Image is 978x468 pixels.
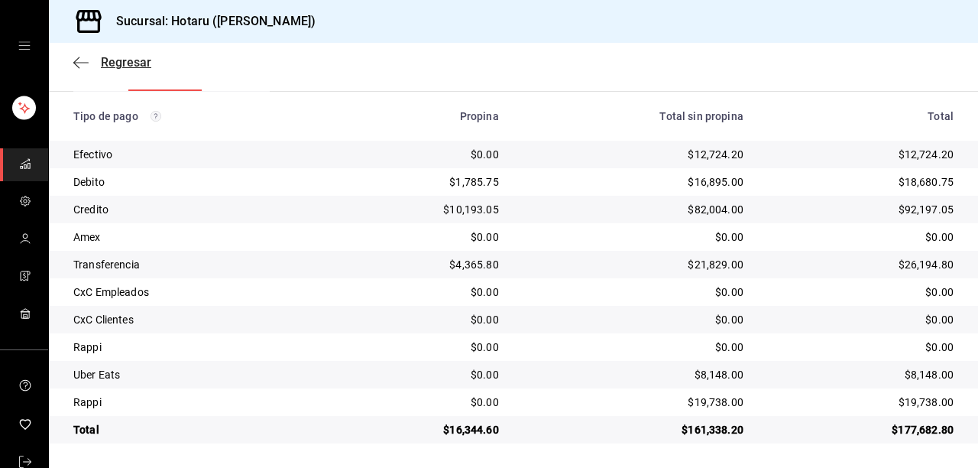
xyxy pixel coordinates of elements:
[342,174,498,190] div: $1,785.75
[73,422,318,437] div: Total
[18,40,31,52] button: open drawer
[523,395,743,410] div: $19,738.00
[523,284,743,300] div: $0.00
[151,111,161,122] svg: Los pagos realizados con Pay y otras terminales son montos brutos.
[523,257,743,272] div: $21,829.00
[73,202,318,217] div: Credito
[73,55,151,70] button: Regresar
[73,110,318,122] div: Tipo de pago
[768,395,954,410] div: $19,738.00
[342,284,498,300] div: $0.00
[101,55,151,70] span: Regresar
[768,229,954,245] div: $0.00
[768,257,954,272] div: $26,194.80
[523,422,743,437] div: $161,338.20
[342,422,498,437] div: $16,344.60
[768,367,954,382] div: $8,148.00
[342,340,498,355] div: $0.00
[342,367,498,382] div: $0.00
[342,110,498,122] div: Propina
[73,340,318,355] div: Rappi
[73,367,318,382] div: Uber Eats
[73,284,318,300] div: CxC Empleados
[342,312,498,327] div: $0.00
[342,229,498,245] div: $0.00
[523,147,743,162] div: $12,724.20
[73,174,318,190] div: Debito
[523,340,743,355] div: $0.00
[768,312,954,327] div: $0.00
[768,174,954,190] div: $18,680.75
[523,229,743,245] div: $0.00
[768,422,954,437] div: $177,682.80
[342,395,498,410] div: $0.00
[523,174,743,190] div: $16,895.00
[523,367,743,382] div: $8,148.00
[73,395,318,410] div: Rappi
[523,110,743,122] div: Total sin propina
[342,147,498,162] div: $0.00
[104,12,316,31] h3: Sucursal: Hotaru ([PERSON_NAME])
[73,257,318,272] div: Transferencia
[342,257,498,272] div: $4,365.80
[73,312,318,327] div: CxC Clientes
[768,147,954,162] div: $12,724.20
[523,312,743,327] div: $0.00
[342,202,498,217] div: $10,193.05
[523,202,743,217] div: $82,004.00
[73,147,318,162] div: Efectivo
[768,284,954,300] div: $0.00
[768,202,954,217] div: $92,197.05
[768,340,954,355] div: $0.00
[73,229,318,245] div: Amex
[768,110,954,122] div: Total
